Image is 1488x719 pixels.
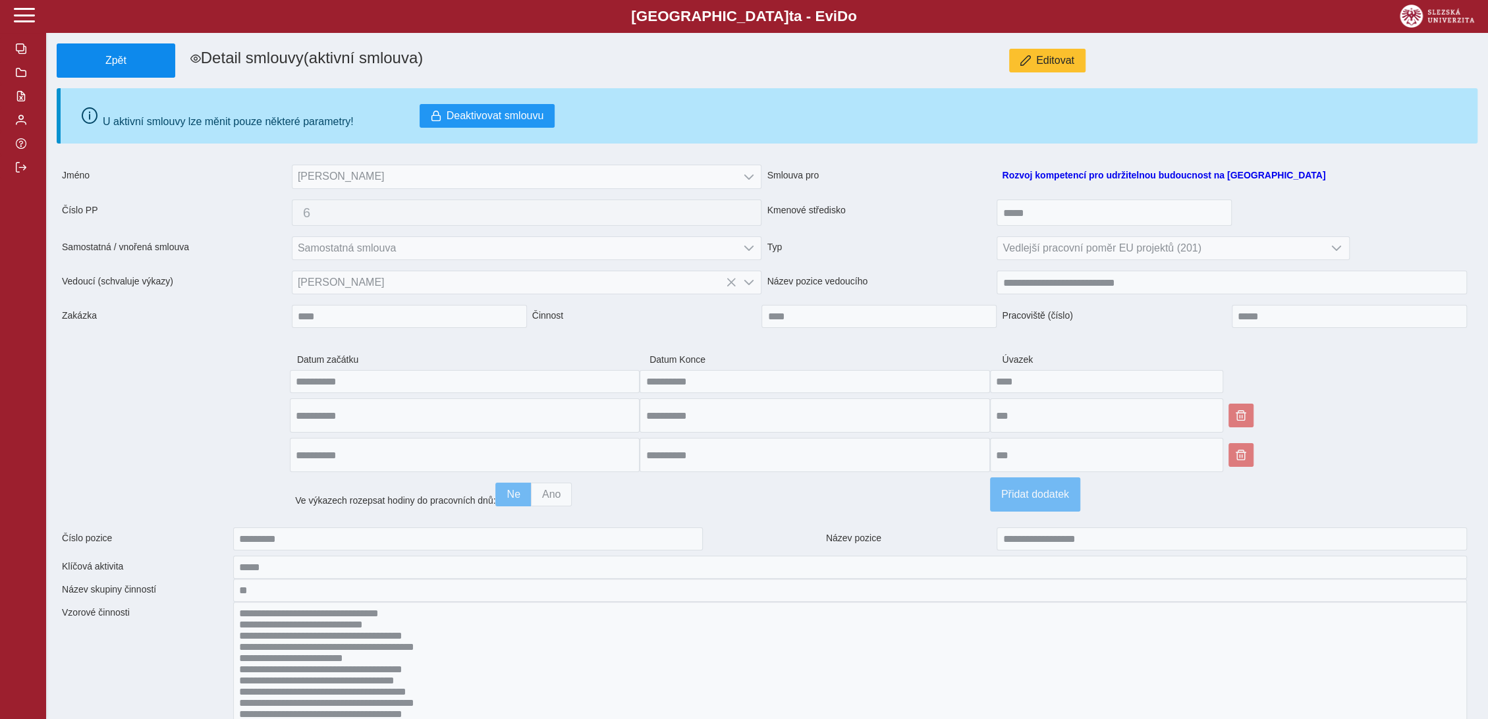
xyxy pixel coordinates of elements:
[57,579,233,602] span: Název skupiny činností
[997,305,1232,328] span: Pracoviště (číslo)
[848,8,857,24] span: o
[761,165,997,189] span: Smlouva pro
[527,305,762,328] span: Činnost
[997,349,1114,370] span: Úvazek
[57,200,292,226] span: Číslo PP
[990,477,1080,512] button: Přidat dodatek
[1400,5,1474,28] img: logo_web_su.png
[420,104,555,128] button: Deaktivovat smlouvu
[1001,489,1069,500] span: Přidat dodatek
[761,200,997,226] span: Kmenové středisko
[304,49,423,67] span: (aktivní smlouva)
[447,110,544,122] span: Deaktivovat smlouvu
[1009,49,1086,72] button: Editovat
[57,43,175,78] button: Zpět
[761,271,997,294] span: Název pozice vedoucího
[303,205,751,221] span: 6
[644,349,997,370] span: Datum Konce
[1036,55,1074,67] span: Editovat
[1228,443,1254,467] button: Smazat dodatek
[63,55,169,67] span: Zpět
[292,200,762,226] button: 6
[57,527,233,550] span: Číslo pozice
[1002,170,1325,180] a: Rozvoj kompetencí pro udržitelnou budoucnost na [GEOGRAPHIC_DATA]
[175,43,886,78] h1: Detail smlouvy
[57,271,292,294] span: Vedoucí (schvaluje výkazy)
[821,527,997,550] span: Název pozice
[290,477,990,512] div: Ve výkazech rozepsat hodiny do pracovních dnů:
[1228,404,1254,427] button: Smazat dodatek
[57,165,292,189] span: Jméno
[57,236,292,260] span: Samostatná / vnořená smlouva
[788,8,793,24] span: t
[57,556,233,579] span: Klíčová aktivita
[837,8,848,24] span: D
[57,305,292,328] span: Zakázka
[292,349,644,370] span: Datum začátku
[40,8,1448,25] b: [GEOGRAPHIC_DATA] a - Evi
[103,104,555,128] div: U aktivní smlouvy lze měnit pouze některé parametry!
[761,236,997,260] span: Typ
